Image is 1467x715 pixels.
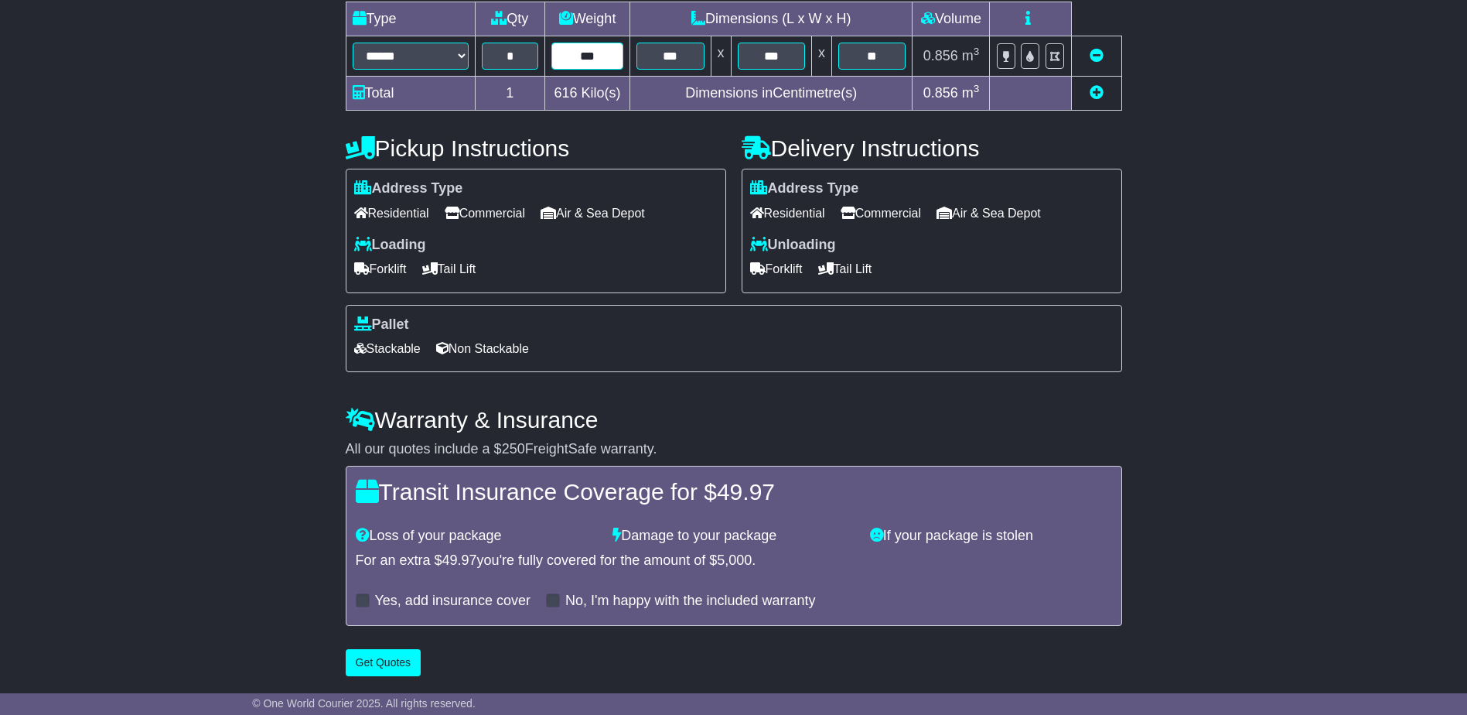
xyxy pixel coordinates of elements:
span: 5,000 [717,552,752,568]
td: Volume [913,2,990,36]
h4: Transit Insurance Coverage for $ [356,479,1112,505]
div: Loss of your package [348,528,606,545]
sup: 3 [974,46,980,57]
a: Add new item [1090,85,1104,101]
span: Commercial [841,201,921,225]
span: m [962,85,980,101]
span: Forklift [750,257,803,281]
h4: Pickup Instructions [346,135,726,161]
td: Qty [475,2,545,36]
label: Yes, add insurance cover [375,593,531,610]
span: 49.97 [717,479,775,505]
td: x [711,36,731,77]
span: Tail Lift [422,257,476,281]
button: Get Quotes [346,649,421,676]
span: Residential [354,201,429,225]
h4: Delivery Instructions [742,135,1122,161]
span: Commercial [445,201,525,225]
span: Air & Sea Depot [541,201,645,225]
span: 49.97 [442,552,477,568]
span: 616 [554,85,578,101]
span: Non Stackable [436,337,529,361]
td: Total [346,77,475,111]
label: Unloading [750,237,836,254]
label: No, I'm happy with the included warranty [565,593,816,610]
span: Stackable [354,337,421,361]
td: Kilo(s) [545,77,630,111]
span: 0.856 [923,85,958,101]
label: Loading [354,237,426,254]
sup: 3 [974,83,980,94]
label: Address Type [750,180,859,197]
span: Tail Lift [818,257,872,281]
span: Forklift [354,257,407,281]
div: If your package is stolen [862,528,1120,545]
span: © One World Courier 2025. All rights reserved. [252,697,476,710]
td: 1 [475,77,545,111]
td: Type [346,2,475,36]
td: Weight [545,2,630,36]
span: 0.856 [923,48,958,63]
span: 250 [502,441,525,457]
label: Pallet [354,316,409,334]
div: Damage to your package [605,528,862,545]
a: Remove this item [1090,48,1104,63]
div: For an extra $ you're fully covered for the amount of $ . [356,552,1112,570]
td: x [811,36,831,77]
label: Address Type [354,180,463,197]
div: All our quotes include a $ FreightSafe warranty. [346,441,1122,458]
td: Dimensions (L x W x H) [630,2,913,36]
h4: Warranty & Insurance [346,407,1122,433]
span: Air & Sea Depot [936,201,1041,225]
span: m [962,48,980,63]
td: Dimensions in Centimetre(s) [630,77,913,111]
span: Residential [750,201,825,225]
